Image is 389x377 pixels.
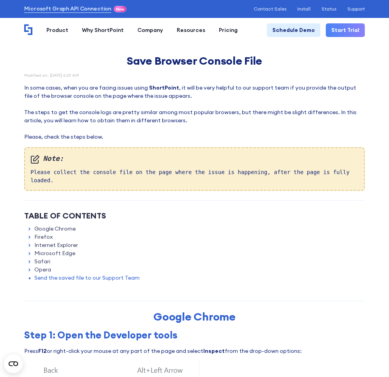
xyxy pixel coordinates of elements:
a: Why ShortPoint [75,23,131,37]
strong: Inspect [203,347,225,354]
div: Modified on: [DATE] 6:29 AM [24,73,364,78]
h2: Google Chrome [48,310,341,323]
strong: F12 [38,347,47,354]
a: Google Chrome [34,225,76,233]
a: Status [322,6,336,12]
p: Press or right-click your mouse at any part of the page and select from the drop-down options: [24,347,364,355]
a: Opera [34,266,51,274]
div: Resources [177,26,205,34]
a: Start Trial [326,23,365,37]
a: Support [347,6,365,12]
a: Internet Explorer [34,241,78,249]
a: ShortPoint [149,84,179,91]
div: Product [46,26,68,34]
a: Safari [34,257,50,266]
a: Schedule Demo [267,23,320,37]
div: Pricing [219,26,238,34]
a: Resources [170,23,212,37]
iframe: Chat Widget [249,287,389,377]
a: Send the saved file to our Support Team [34,274,140,282]
a: Firefox [34,233,53,241]
a: Microsoft Graph API Connection [24,5,111,13]
div: Company [137,26,163,34]
a: Pricing [212,23,245,37]
p: In some cases, when you are facing issues using , it will be very helpful to our support team if ... [24,84,364,141]
h1: Save Browser Console File [48,55,341,67]
h3: Step 1: Open the Developer tools [24,329,364,341]
a: Product [40,23,75,37]
button: Open CMP widget [4,354,23,373]
a: Microsoft Edge [34,249,75,257]
div: Table of Contents [24,210,364,222]
a: Company [131,23,170,37]
div: Why ShortPoint [82,26,124,34]
a: Home [24,24,33,36]
a: Install [297,6,311,12]
em: Note: [30,153,358,164]
div: Please collect the console file on the page where the issue is happening, after the page is fully... [24,147,364,191]
a: Contact Sales [254,6,286,12]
